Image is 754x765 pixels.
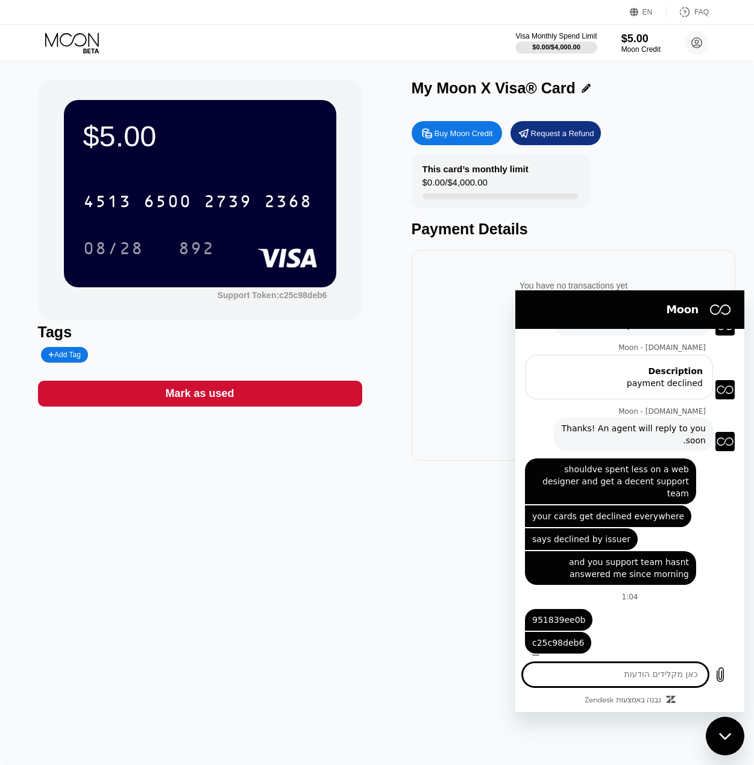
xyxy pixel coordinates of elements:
div: FAQ [667,6,709,18]
div: 2739 [204,193,252,213]
div: $5.00Moon Credit [621,33,661,54]
div: $0.00 / $4,000.00 [423,177,488,193]
div: Buy Moon Credit [435,128,493,139]
div: Request a Refund [511,121,601,145]
div: 4513 [83,193,131,213]
div: Tags [38,323,362,341]
iframe: לחצן להפעלת חלון העברת הודעות, השיחה מתבצעת [706,717,744,755]
div: EN [630,6,667,18]
div: Add Tag [48,351,81,359]
div: You have no transactions yet [421,269,726,302]
div: 2368 [264,193,312,213]
div: 892 [169,233,224,263]
div: $0.00 / $4,000.00 [532,43,580,51]
div: Visa Monthly Spend Limit$0.00/$4,000.00 [515,32,597,54]
div: Buy Moon Credit [412,121,502,145]
div: Mark as used [165,387,234,401]
div: $5.00 [83,119,317,153]
div: 08/28 [74,233,152,263]
div: 892 [178,240,215,260]
div: Payment Details [412,220,736,238]
div: Mark as used [38,381,362,407]
div: Request a Refund [531,128,594,139]
div: EN [642,8,653,16]
iframe: חלון הודעות הטקסט [515,290,744,712]
div: Support Token: c25c98deb6 [218,290,327,300]
div: 4513650027392368 [76,186,319,216]
div: Moon Credit [621,45,661,54]
div: FAQ [694,8,709,16]
div: My Moon X Visa® Card [412,80,576,97]
div: $5.00 [621,33,661,45]
div: 08/28 [83,240,143,260]
div: This card’s monthly limit [423,164,529,174]
div: Visa Monthly Spend Limit [515,32,597,40]
div: Support Token:c25c98deb6 [218,290,327,300]
div: Add Tag [41,347,88,363]
div: 6500 [143,193,192,213]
